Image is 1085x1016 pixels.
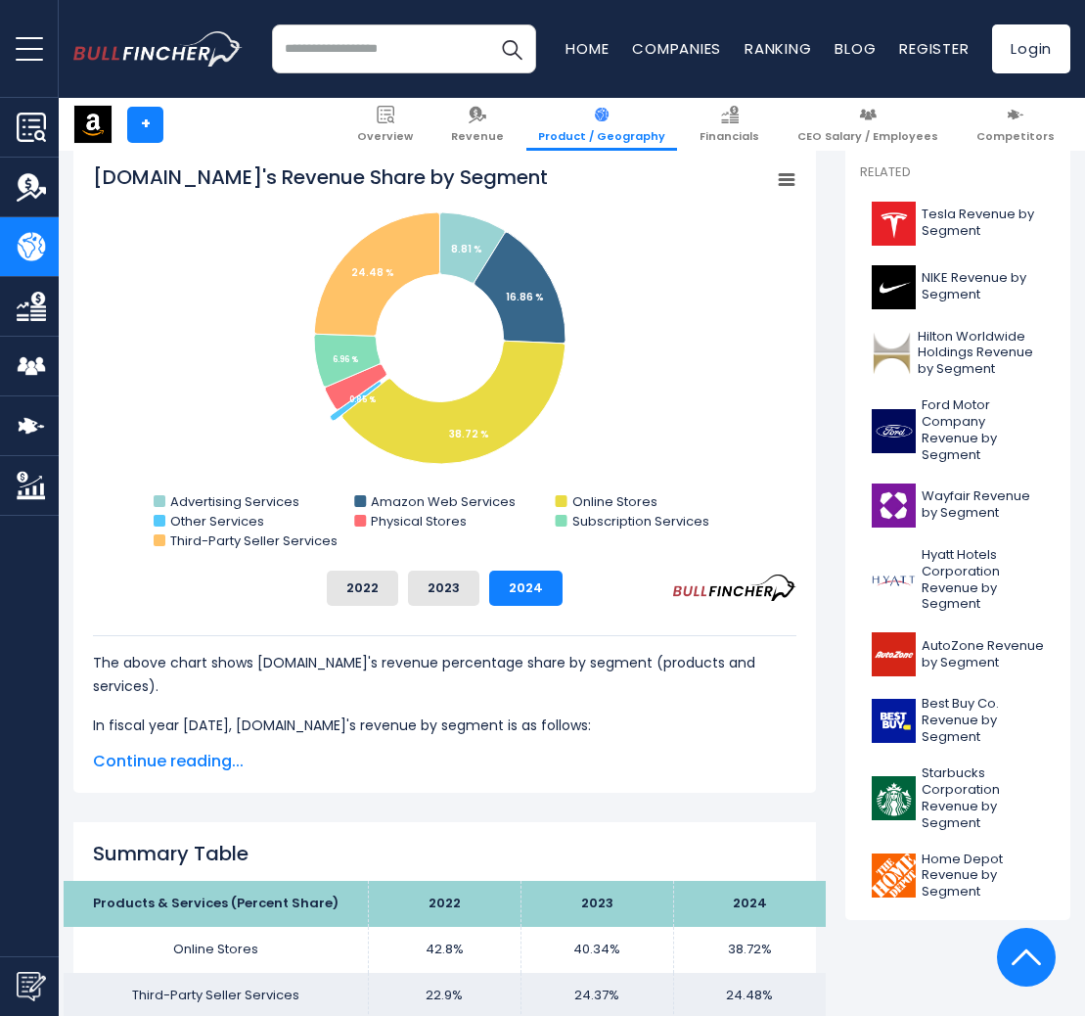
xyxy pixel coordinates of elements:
[357,129,413,143] span: Overview
[520,881,673,927] th: 2023
[860,847,1056,906] a: Home Depot Revenue by Segment
[992,24,1070,73] a: Login
[170,512,264,531] text: Other Services
[860,393,1056,469] a: Ford Motor Company Revenue by Segment
[439,98,516,151] a: Revenue
[835,38,876,59] a: Blog
[700,129,759,143] span: Financials
[872,409,916,453] img: F logo
[73,31,243,68] img: bullfincher logo
[506,290,544,304] tspan: 16.86 %
[73,31,272,68] a: Go to homepage
[408,571,479,606] button: 2023
[170,531,338,550] text: Third-Party Seller Services
[918,329,1044,379] span: Hilton Worldwide Holdings Revenue by Segment
[93,163,548,191] tspan: [DOMAIN_NAME]'s Revenue Share by Segment
[451,242,482,256] tspan: 8.81 %
[797,129,938,143] span: CEO Salary / Employees
[127,107,163,143] a: +
[872,202,916,246] img: TSLA logo
[860,627,1056,681] a: AutoZone Revenue by Segment
[922,765,1044,832] span: Starbucks Corporation Revenue by Segment
[369,927,521,973] td: 42.8%
[860,197,1056,251] a: Tesla Revenue by Segment
[520,927,673,973] td: 40.34%
[170,492,299,511] text: Advertising Services
[860,542,1056,619] a: Hyatt Hotels Corporation Revenue by Segment
[922,488,1044,522] span: Wayfair Revenue by Segment
[860,324,1056,384] a: Hilton Worldwide Holdings Revenue by Segment
[872,484,916,528] img: W logo
[371,492,516,511] text: Amazon Web Services
[93,842,796,865] h2: Summary Table
[688,98,771,151] a: Financials
[965,98,1066,151] a: Competitors
[351,265,394,280] tspan: 24.48 %
[860,761,1056,837] a: Starbucks Corporation Revenue by Segment
[922,397,1044,464] span: Ford Motor Company Revenue by Segment
[538,129,665,143] span: Product / Geography
[860,479,1056,532] a: Wayfair Revenue by Segment
[64,881,369,927] th: Products & Services (Percent Share)
[345,98,425,151] a: Overview
[786,98,950,151] a: CEO Salary / Employees
[899,38,969,59] a: Register
[371,512,467,531] text: Physical Stores
[872,331,912,375] img: HLT logo
[489,571,563,606] button: 2024
[872,776,916,820] img: SBUX logo
[860,164,1056,181] p: Related
[369,881,521,927] th: 2022
[922,852,1044,901] span: Home Depot Revenue by Segment
[632,38,721,59] a: Companies
[526,98,677,151] a: Product / Geography
[572,492,657,511] text: Online Stores
[572,512,709,531] text: Subscription Services
[673,927,826,973] td: 38.72%
[327,571,398,606] button: 2022
[922,207,1044,240] span: Tesla Revenue by Segment
[93,651,796,698] p: The above chart shows [DOMAIN_NAME]'s revenue percentage share by segment (products and services).
[872,632,916,676] img: AZO logo
[872,558,916,602] img: H logo
[872,699,916,743] img: BBY logo
[487,24,536,73] button: Search
[93,714,796,737] p: In fiscal year [DATE], [DOMAIN_NAME]'s revenue by segment is as follows:
[922,696,1044,746] span: Best Buy Co. Revenue by Segment
[860,260,1056,314] a: NIKE Revenue by Segment
[349,394,376,405] tspan: 0.85 %
[872,854,916,898] img: HD logo
[673,881,826,927] th: 2024
[745,38,811,59] a: Ranking
[922,547,1044,614] span: Hyatt Hotels Corporation Revenue by Segment
[449,427,489,441] tspan: 38.72 %
[333,354,358,365] tspan: 6.96 %
[64,927,369,973] td: Online Stores
[74,106,112,143] img: AMZN logo
[922,638,1044,671] span: AutoZone Revenue by Segment
[93,163,796,555] svg: Amazon.com's Revenue Share by Segment
[93,750,796,773] span: Continue reading...
[872,265,916,309] img: NKE logo
[860,691,1056,751] a: Best Buy Co. Revenue by Segment
[565,38,609,59] a: Home
[976,129,1055,143] span: Competitors
[451,129,504,143] span: Revenue
[922,270,1044,303] span: NIKE Revenue by Segment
